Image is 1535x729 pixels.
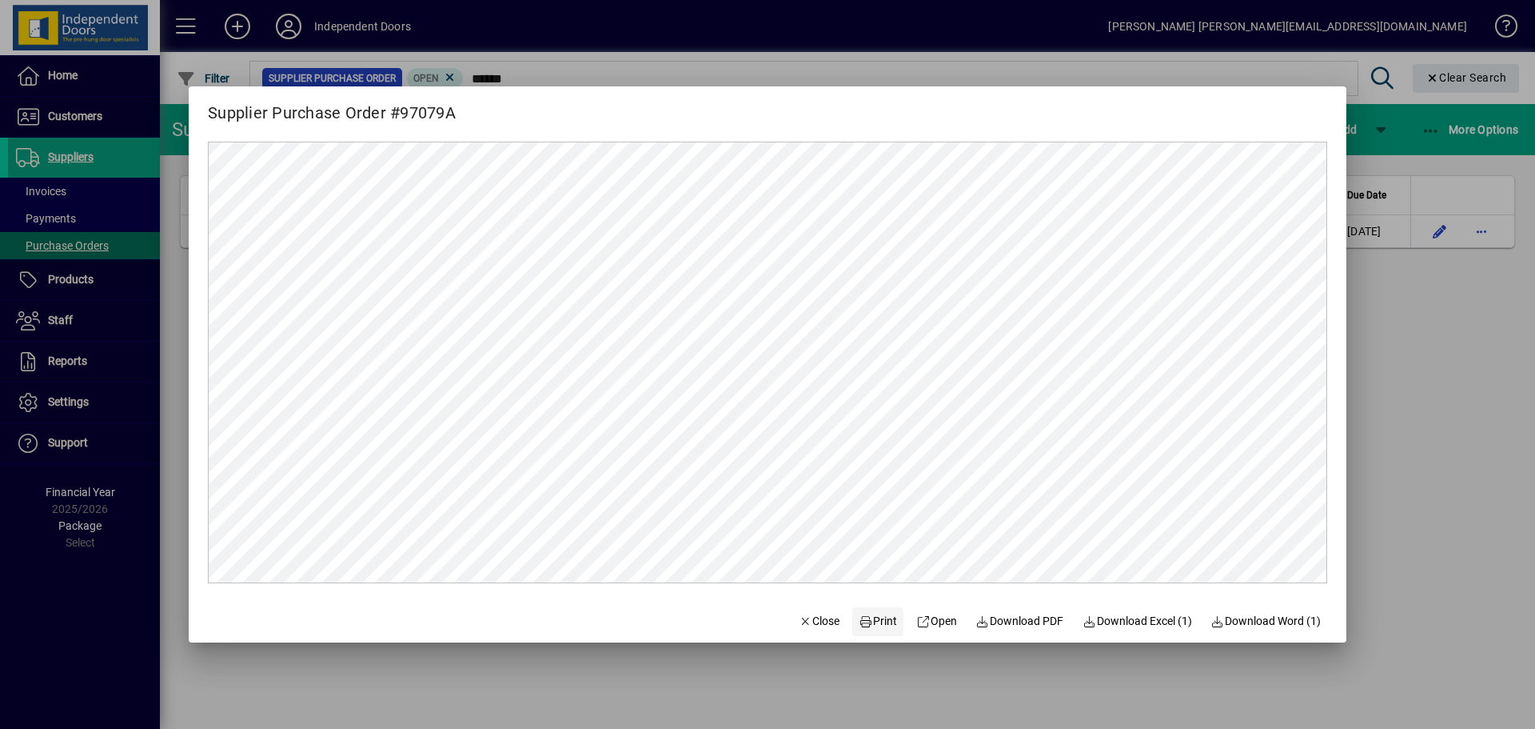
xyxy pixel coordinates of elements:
button: Download Excel (1) [1076,607,1198,636]
button: Download Word (1) [1205,607,1328,636]
button: Print [852,607,903,636]
span: Download Excel (1) [1082,613,1192,630]
button: Close [792,607,847,636]
span: Download Word (1) [1211,613,1322,630]
span: Print [859,613,897,630]
span: Close [799,613,840,630]
h2: Supplier Purchase Order #97079A [189,86,475,126]
a: Download PDF [970,607,1071,636]
span: Download PDF [976,613,1064,630]
span: Open [916,613,957,630]
a: Open [910,607,963,636]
